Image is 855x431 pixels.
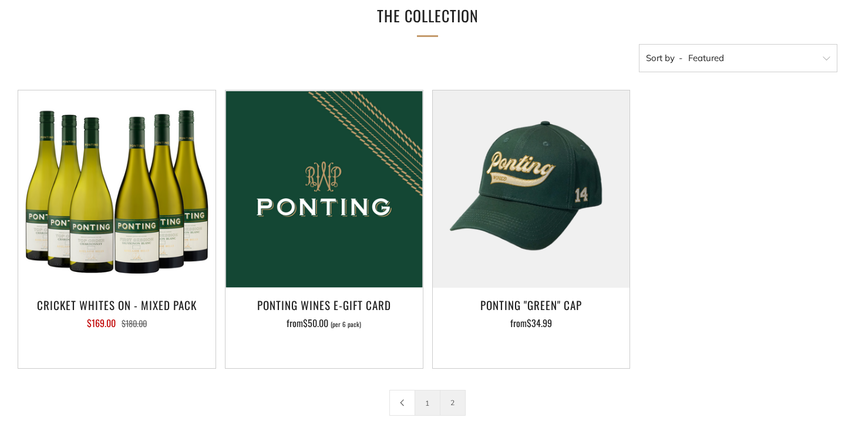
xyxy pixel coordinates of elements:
a: Ponting Wines e-Gift Card from$50.00 (per 6 pack) [225,295,423,353]
span: $34.99 [527,316,552,330]
span: from [287,316,361,330]
a: 1 [415,390,440,415]
h3: CRICKET WHITES ON - MIXED PACK [24,295,210,315]
a: Ponting "Green" Cap from$34.99 [433,295,630,353]
h3: Ponting "Green" Cap [439,295,624,315]
span: $50.00 [303,316,328,330]
span: (per 6 pack) [331,321,361,328]
span: $169.00 [87,316,116,330]
a: CRICKET WHITES ON - MIXED PACK $169.00 $180.00 [18,295,216,353]
span: from [510,316,552,330]
span: $180.00 [122,317,147,329]
h3: Ponting Wines e-Gift Card [231,295,417,315]
h1: The Collection [251,2,604,30]
span: 2 [440,390,466,416]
